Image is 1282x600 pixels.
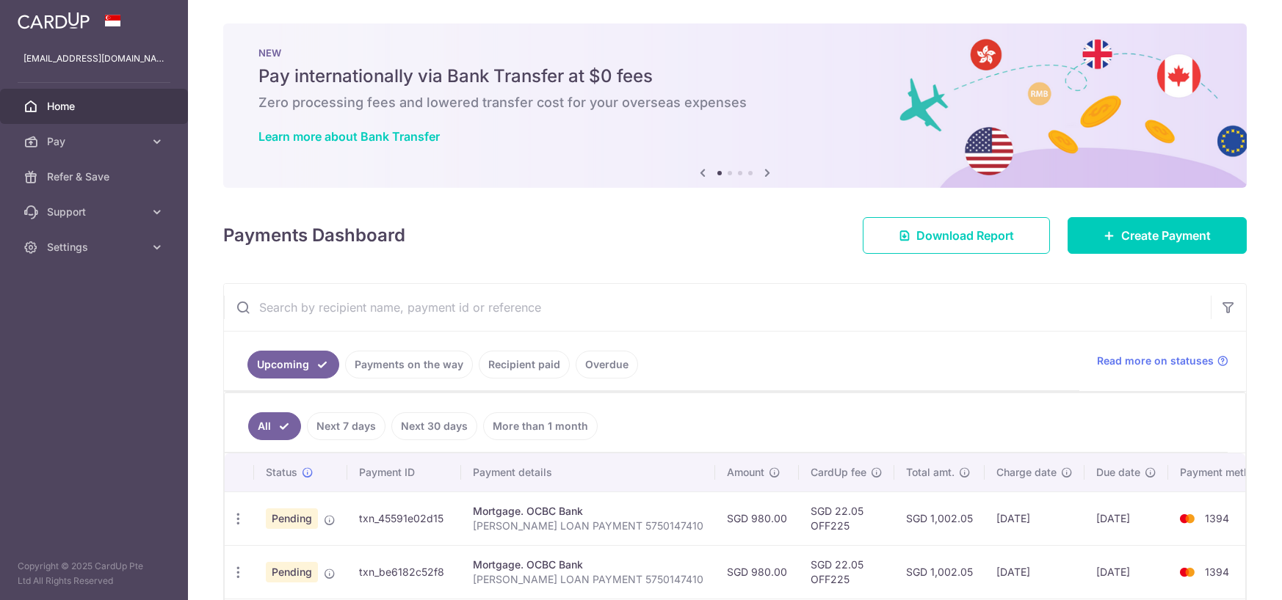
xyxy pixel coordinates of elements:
[473,557,703,572] div: Mortgage. OCBC Bank
[223,23,1247,188] img: Bank transfer banner
[985,491,1084,545] td: [DATE]
[224,284,1211,331] input: Search by recipient name, payment id or reference
[258,129,440,144] a: Learn more about Bank Transfer
[916,227,1014,244] span: Download Report
[347,453,461,491] th: Payment ID
[473,519,703,533] p: [PERSON_NAME] LOAN PAYMENT 5750147410
[715,545,799,599] td: SGD 980.00
[258,47,1212,59] p: NEW
[258,94,1212,111] h6: Zero processing fees and lowered transfer cost for your overseas expenses
[479,351,570,378] a: Recipient paid
[47,205,144,219] span: Support
[266,508,318,529] span: Pending
[894,491,985,545] td: SGD 1,002.05
[1096,465,1140,480] span: Due date
[1097,354,1228,368] a: Read more on statuses
[266,465,297,480] span: Status
[473,572,703,587] p: [PERSON_NAME] LOAN PAYMENT 5750147410
[1205,566,1229,578] span: 1394
[1168,453,1280,491] th: Payment method
[1121,227,1211,244] span: Create Payment
[347,545,461,599] td: txn_be6182c52f8
[811,465,866,480] span: CardUp fee
[894,545,985,599] td: SGD 1,002.05
[47,134,144,149] span: Pay
[1068,217,1247,254] a: Create Payment
[266,562,318,582] span: Pending
[18,12,90,29] img: CardUp
[483,412,598,440] a: More than 1 month
[727,465,764,480] span: Amount
[1084,545,1168,599] td: [DATE]
[473,504,703,519] div: Mortgage. OCBC Bank
[1205,512,1229,524] span: 1394
[906,465,955,480] span: Total amt.
[1173,563,1202,581] img: Bank Card
[1097,354,1214,368] span: Read more on statuses
[307,412,385,440] a: Next 7 days
[248,412,301,440] a: All
[391,412,477,440] a: Next 30 days
[23,51,164,66] p: [EMAIL_ADDRESS][DOMAIN_NAME]
[1173,510,1202,527] img: Bank Card
[347,491,461,545] td: txn_45591e02d15
[799,491,894,545] td: SGD 22.05 OFF225
[47,240,144,255] span: Settings
[799,545,894,599] td: SGD 22.05 OFF225
[996,465,1057,480] span: Charge date
[1084,491,1168,545] td: [DATE]
[223,222,405,249] h4: Payments Dashboard
[258,65,1212,88] h5: Pay internationally via Bank Transfer at $0 fees
[576,351,638,378] a: Overdue
[461,453,715,491] th: Payment details
[345,351,473,378] a: Payments on the way
[985,545,1084,599] td: [DATE]
[247,351,339,378] a: Upcoming
[47,99,144,114] span: Home
[47,169,144,184] span: Refer & Save
[715,491,799,545] td: SGD 980.00
[863,217,1050,254] a: Download Report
